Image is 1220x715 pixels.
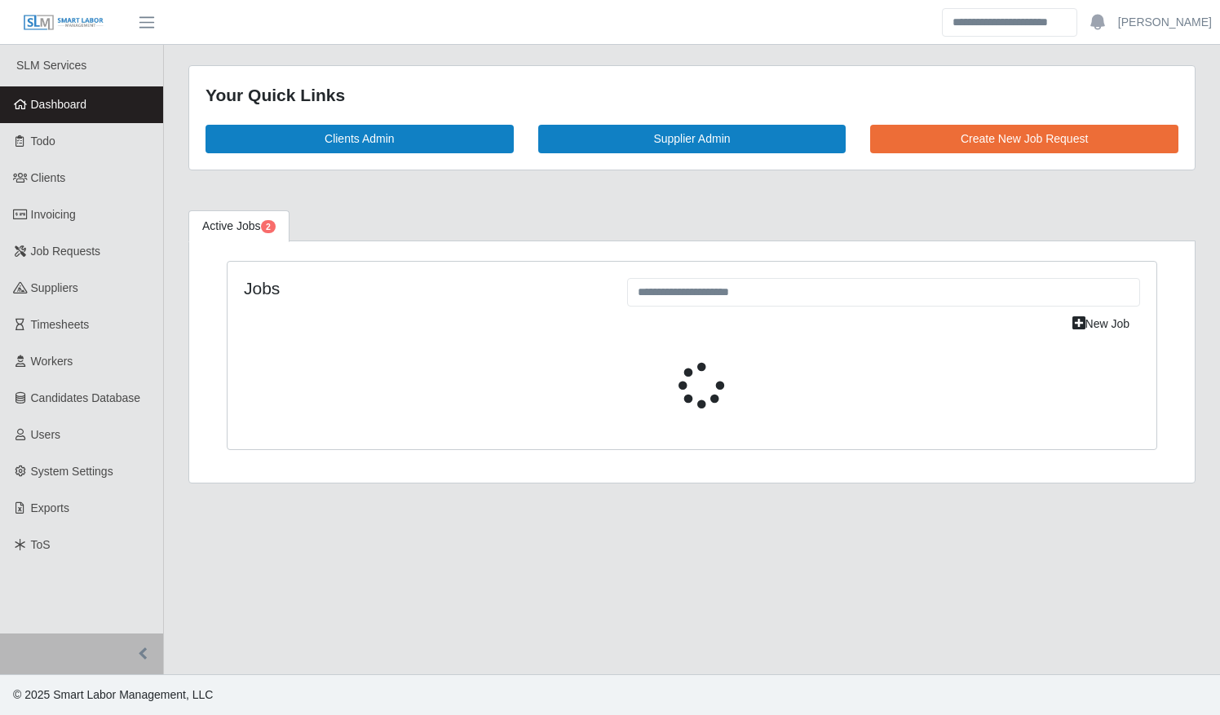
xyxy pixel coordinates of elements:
img: SLM Logo [23,14,104,32]
span: Todo [31,135,55,148]
span: Job Requests [31,245,101,258]
span: Invoicing [31,208,76,221]
span: Timesheets [31,318,90,331]
a: Supplier Admin [538,125,846,153]
span: SLM Services [16,59,86,72]
span: Suppliers [31,281,78,294]
span: ToS [31,538,51,551]
a: Active Jobs [188,210,290,242]
span: Candidates Database [31,391,141,404]
input: Search [942,8,1077,37]
div: Your Quick Links [206,82,1178,108]
span: Workers [31,355,73,368]
a: Clients Admin [206,125,514,153]
a: [PERSON_NAME] [1118,14,1212,31]
span: Dashboard [31,98,87,111]
span: Exports [31,501,69,514]
span: Users [31,428,61,441]
a: New Job [1062,310,1140,338]
span: System Settings [31,465,113,478]
a: Create New Job Request [870,125,1178,153]
span: Pending Jobs [261,220,276,233]
span: © 2025 Smart Labor Management, LLC [13,688,213,701]
h4: Jobs [244,278,603,298]
span: Clients [31,171,66,184]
